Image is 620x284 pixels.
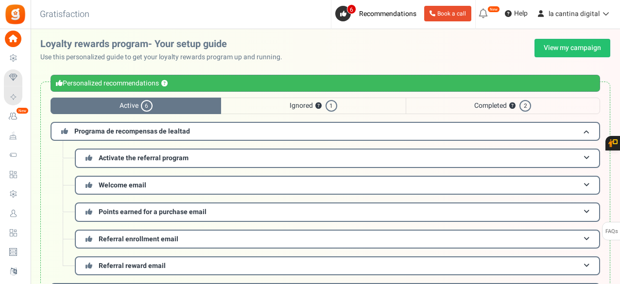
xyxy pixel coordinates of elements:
[99,153,189,163] span: Activate the referral program
[16,107,29,114] em: New
[51,98,221,114] span: Active
[605,222,618,241] span: FAQs
[509,103,516,109] button: ?
[99,207,207,217] span: Points earned for a purchase email
[424,6,471,21] a: Book a call
[359,9,416,19] span: Recommendations
[40,52,290,62] p: Use this personalized guide to get your loyalty rewards program up and running.
[519,100,531,112] span: 2
[347,4,356,14] span: 6
[534,39,610,57] a: View my campaign
[512,9,528,18] span: Help
[221,98,405,114] span: Ignored
[40,39,290,50] h2: Loyalty rewards program- Your setup guide
[315,103,322,109] button: ?
[4,108,26,125] a: New
[99,180,146,190] span: Welcome email
[141,100,153,112] span: 6
[51,75,600,92] div: Personalized recommendations
[501,6,532,21] a: Help
[99,234,178,244] span: Referral enrollment email
[29,5,100,24] h3: Gratisfaction
[4,3,26,25] img: Gratisfaction
[161,81,168,87] button: ?
[326,100,337,112] span: 1
[99,261,166,271] span: Referral reward email
[487,6,500,13] em: New
[335,6,420,21] a: 6 Recommendations
[406,98,600,114] span: Completed
[549,9,600,19] span: la cantina digital
[74,126,190,136] span: Programa de recompensas de lealtad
